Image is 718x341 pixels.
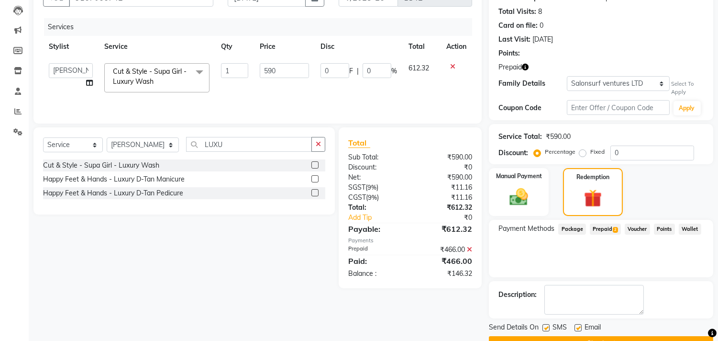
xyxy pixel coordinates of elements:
[496,172,542,181] label: Manual Payment
[498,103,567,113] div: Coupon Code
[558,224,586,235] span: Package
[341,203,410,213] div: Total:
[341,255,410,267] div: Paid:
[441,36,472,57] th: Action
[498,79,567,89] div: Family Details
[215,36,254,57] th: Qty
[410,255,480,267] div: ₹466.00
[410,162,480,172] div: ₹0
[538,7,542,17] div: 8
[585,322,601,334] span: Email
[498,148,528,158] div: Discount:
[368,193,377,201] span: 9%
[532,34,553,45] div: [DATE]
[422,213,480,223] div: ₹0
[348,237,472,245] div: Payments
[540,21,543,31] div: 0
[504,186,534,208] img: _cash.svg
[578,187,607,209] img: _gift.svg
[186,137,312,152] input: Search or Scan
[672,80,704,96] div: Select To Apply
[410,269,480,279] div: ₹146.32
[498,290,537,300] div: Description:
[674,101,701,115] button: Apply
[625,224,650,235] span: Voucher
[341,193,410,203] div: ( )
[498,7,536,17] div: Total Visits:
[654,224,675,235] span: Points
[552,322,567,334] span: SMS
[367,183,376,191] span: 9%
[391,66,397,76] span: %
[154,77,158,86] a: x
[403,36,441,57] th: Total
[357,66,359,76] span: |
[341,245,410,255] div: Prepaid
[498,132,542,142] div: Service Total:
[113,67,187,86] span: Cut & Style - Supa Girl - Luxury Wash
[99,36,215,57] th: Service
[498,48,520,58] div: Points:
[410,172,480,182] div: ₹590.00
[545,148,575,156] label: Percentage
[341,269,410,279] div: Balance :
[43,36,99,57] th: Stylist
[43,188,183,198] div: Happy Feet & Hands - Luxury D-Tan Pedicure
[341,172,410,182] div: Net:
[341,162,410,172] div: Discount:
[348,138,370,148] span: Total
[315,36,403,57] th: Disc
[349,66,353,76] span: F
[498,21,538,31] div: Card on file:
[43,174,185,184] div: Happy Feet & Hands - Luxury D-Tan Manicure
[410,245,480,255] div: ₹466.00
[341,213,422,223] a: Add Tip
[590,148,605,156] label: Fixed
[410,152,480,162] div: ₹590.00
[489,322,539,334] span: Send Details On
[410,223,480,235] div: ₹612.32
[348,193,366,202] span: CGST
[546,132,571,142] div: ₹590.00
[43,160,159,170] div: Cut & Style - Supa Girl - Luxury Wash
[498,62,522,72] span: Prepaid
[348,183,365,192] span: SGST
[341,182,410,193] div: ( )
[254,36,315,57] th: Price
[567,100,669,115] input: Enter Offer / Coupon Code
[498,34,530,45] div: Last Visit:
[410,182,480,193] div: ₹11.16
[679,224,701,235] span: Wallet
[576,173,609,182] label: Redemption
[44,18,479,36] div: Services
[498,224,554,234] span: Payment Methods
[590,224,621,235] span: Prepaid
[613,227,618,233] span: 2
[341,223,410,235] div: Payable:
[410,193,480,203] div: ₹11.16
[409,64,429,72] span: 612.32
[410,203,480,213] div: ₹612.32
[341,152,410,162] div: Sub Total:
